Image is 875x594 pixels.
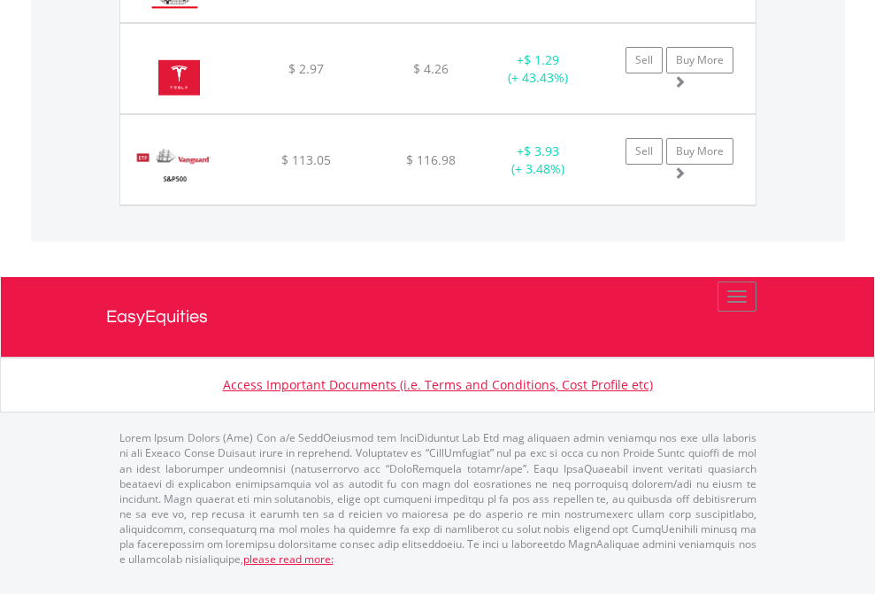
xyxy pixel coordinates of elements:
[406,151,456,168] span: $ 116.98
[626,138,663,165] a: Sell
[483,51,594,87] div: + (+ 43.43%)
[223,376,653,393] a: Access Important Documents (i.e. Terms and Conditions, Cost Profile etc)
[626,47,663,73] a: Sell
[106,277,770,357] a: EasyEquities
[129,46,229,109] img: EQU.US.TSLA.png
[119,430,756,567] p: Lorem Ipsum Dolors (Ame) Con a/e SeddOeiusmod tem InciDiduntut Lab Etd mag aliquaen admin veniamq...
[413,60,449,77] span: $ 4.26
[129,137,219,200] img: EQU.US.VOO.png
[524,51,559,68] span: $ 1.29
[666,47,733,73] a: Buy More
[243,552,334,567] a: please read more:
[666,138,733,165] a: Buy More
[524,143,559,159] span: $ 3.93
[288,60,324,77] span: $ 2.97
[281,151,331,168] span: $ 113.05
[483,143,594,178] div: + (+ 3.48%)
